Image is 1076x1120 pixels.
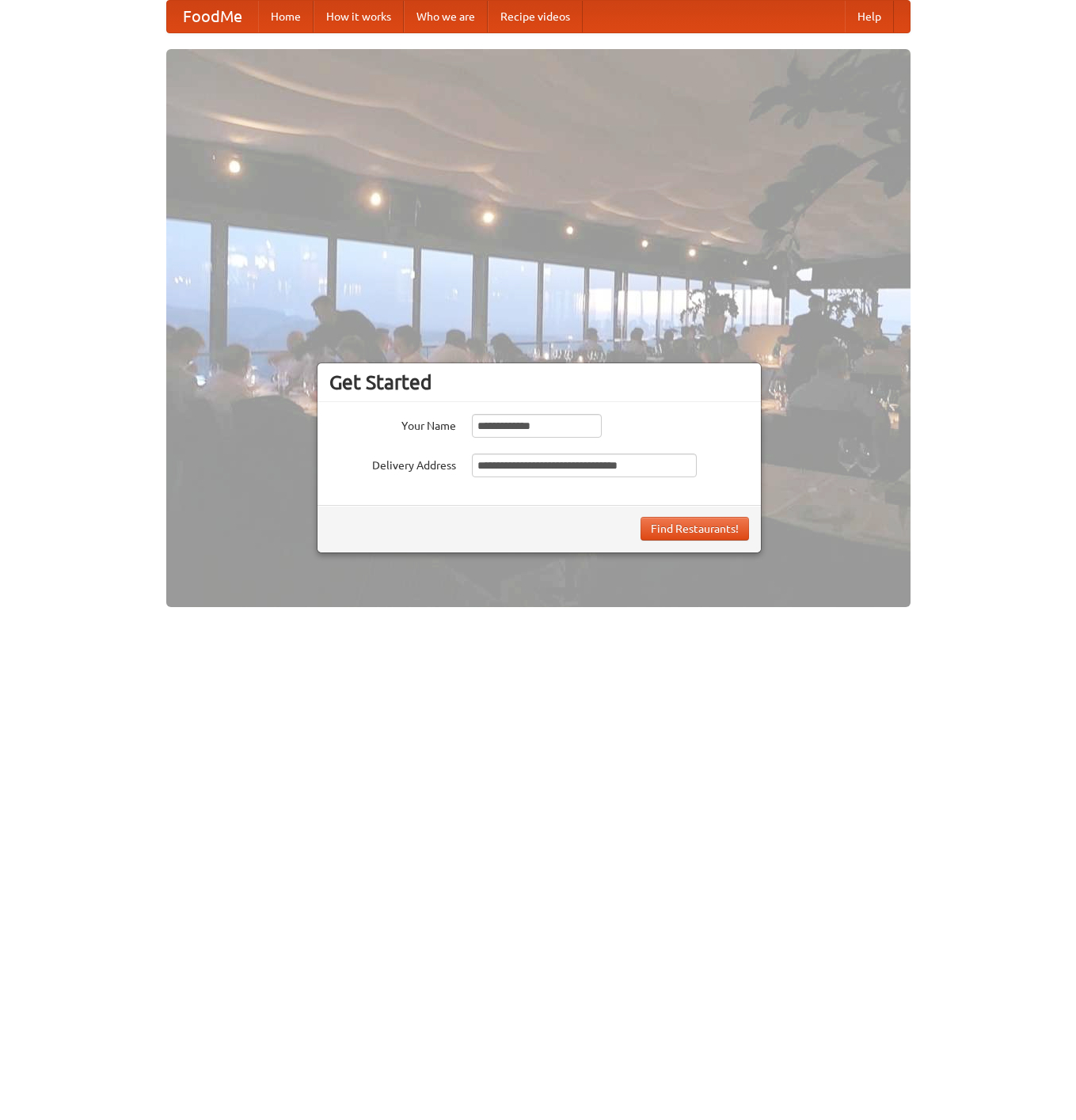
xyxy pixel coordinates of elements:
a: Recipe videos [488,1,583,32]
button: Find Restaurants! [641,517,749,541]
a: FoodMe [167,1,258,32]
label: Your Name [329,414,456,434]
a: Help [845,1,894,32]
a: Home [258,1,314,32]
a: Who we are [404,1,488,32]
h3: Get Started [329,370,749,394]
label: Delivery Address [329,454,456,473]
a: How it works [314,1,404,32]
